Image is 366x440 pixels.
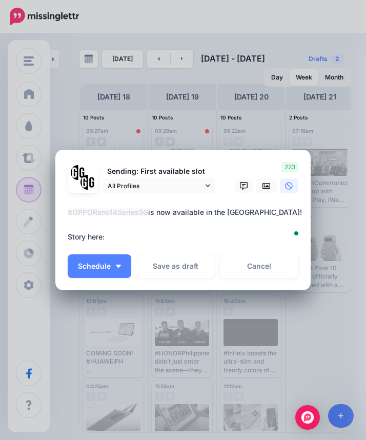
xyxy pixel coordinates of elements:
img: arrow-down-white.png [116,265,121,268]
button: Save as draft [136,254,215,278]
span: All Profiles [108,181,203,191]
img: JT5sWCfR-79925.png [80,175,95,190]
mark: #OPPOReno14Series5G [68,208,148,216]
div: is now available in the [GEOGRAPHIC_DATA]! Story here: [68,206,303,243]
p: Sending: First available slot [103,166,215,177]
div: Open Intercom Messenger [295,405,320,430]
textarea: To enrich screen reader interactions, please activate Accessibility in Grammarly extension settings [68,206,303,243]
a: All Profiles [103,178,215,193]
img: 353459792_649996473822713_4483302954317148903_n-bsa138318.png [71,165,86,180]
span: 223 [281,162,298,172]
span: Schedule [78,263,111,270]
button: Schedule [68,254,131,278]
a: Cancel [220,254,298,278]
